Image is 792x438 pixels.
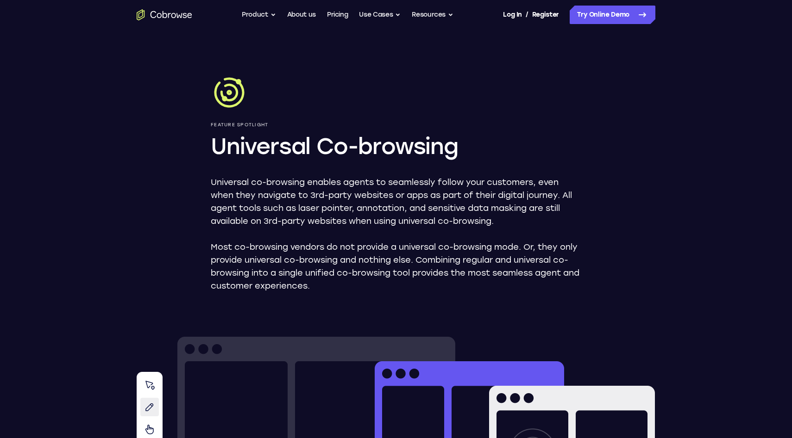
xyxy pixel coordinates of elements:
[242,6,276,24] button: Product
[503,6,522,24] a: Log In
[532,6,559,24] a: Register
[327,6,348,24] a: Pricing
[287,6,316,24] a: About us
[570,6,655,24] a: Try Online Demo
[211,131,581,161] h1: Universal Co-browsing
[359,6,401,24] button: Use Cases
[526,9,528,20] span: /
[211,241,581,292] p: Most co-browsing vendors do not provide a universal co-browsing mode. Or, they only provide unive...
[137,9,192,20] a: Go to the home page
[211,176,581,228] p: Universal co-browsing enables agents to seamlessly follow your customers, even when they navigate...
[211,122,581,128] p: Feature Spotlight
[211,74,248,111] img: Universal Co-browsing
[412,6,453,24] button: Resources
